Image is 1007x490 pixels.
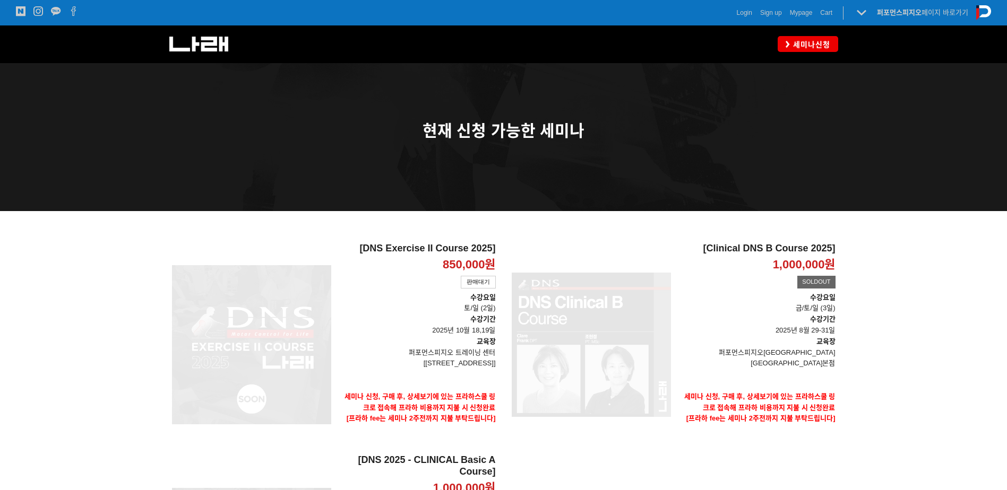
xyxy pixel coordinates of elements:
p: [[STREET_ADDRESS]] [339,358,496,369]
h2: [Clinical DNS B Course 2025] [679,243,836,255]
strong: 수강기간 [470,315,496,323]
p: 1,000,000원 [773,257,836,273]
strong: 세미나 신청, 구매 후, 상세보기에 있는 프라하스쿨 링크로 접속해 프라하 비용까지 지불 시 신청완료 [684,392,836,412]
p: 2025년 10월 18,19일 [339,314,496,336]
p: 2025년 8월 29-31일 [679,314,836,336]
strong: 퍼포먼스피지오 [877,8,922,16]
strong: 세미나 신청, 구매 후, 상세보기에 있는 프라하스쿨 링크로 접속해 프라하 비용까지 지불 시 신청완료 [345,392,496,412]
h2: [DNS 2025 - CLINICAL Basic A Course] [339,454,496,477]
strong: 교육장 [816,337,836,345]
span: [프라하 fee는 세미나 2주전까지 지불 부탁드립니다] [686,414,836,422]
a: Login [737,7,752,18]
strong: 수강요일 [470,293,496,301]
span: 세미나신청 [790,39,830,50]
span: [프라하 fee는 세미나 2주전까지 지불 부탁드립니다] [347,414,496,422]
p: 850,000원 [443,257,496,273]
p: 토/일 (2일) [339,292,496,314]
strong: 수강요일 [810,293,836,301]
a: Mypage [790,7,813,18]
a: 퍼포먼스피지오페이지 바로가기 [877,8,968,16]
p: 금/토/일 (3일) [679,303,836,314]
a: [DNS Exercise II Course 2025] 850,000원 판매대기 수강요일토/일 (2일)수강기간 2025년 10월 18,19일교육장퍼포먼스피지오 트레이닝 센터[[... [339,243,496,446]
div: SOLDOUT [797,276,835,288]
a: [Clinical DNS B Course 2025] 1,000,000원 SOLDOUT 수강요일금/토/일 (3일)수강기간 2025년 8월 29-31일교육장퍼포먼스피지오[GEOG... [679,243,836,446]
a: 세미나신청 [778,36,838,51]
div: 판매대기 [461,276,496,288]
p: 퍼포먼스피지오[GEOGRAPHIC_DATA] [GEOGRAPHIC_DATA]본점 [679,347,836,370]
strong: 교육장 [477,337,496,345]
strong: 수강기간 [810,315,836,323]
a: Cart [820,7,832,18]
h2: [DNS Exercise II Course 2025] [339,243,496,255]
p: 퍼포먼스피지오 트레이닝 센터 [339,347,496,358]
a: Sign up [760,7,782,18]
span: 현재 신청 가능한 세미나 [423,122,584,139]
